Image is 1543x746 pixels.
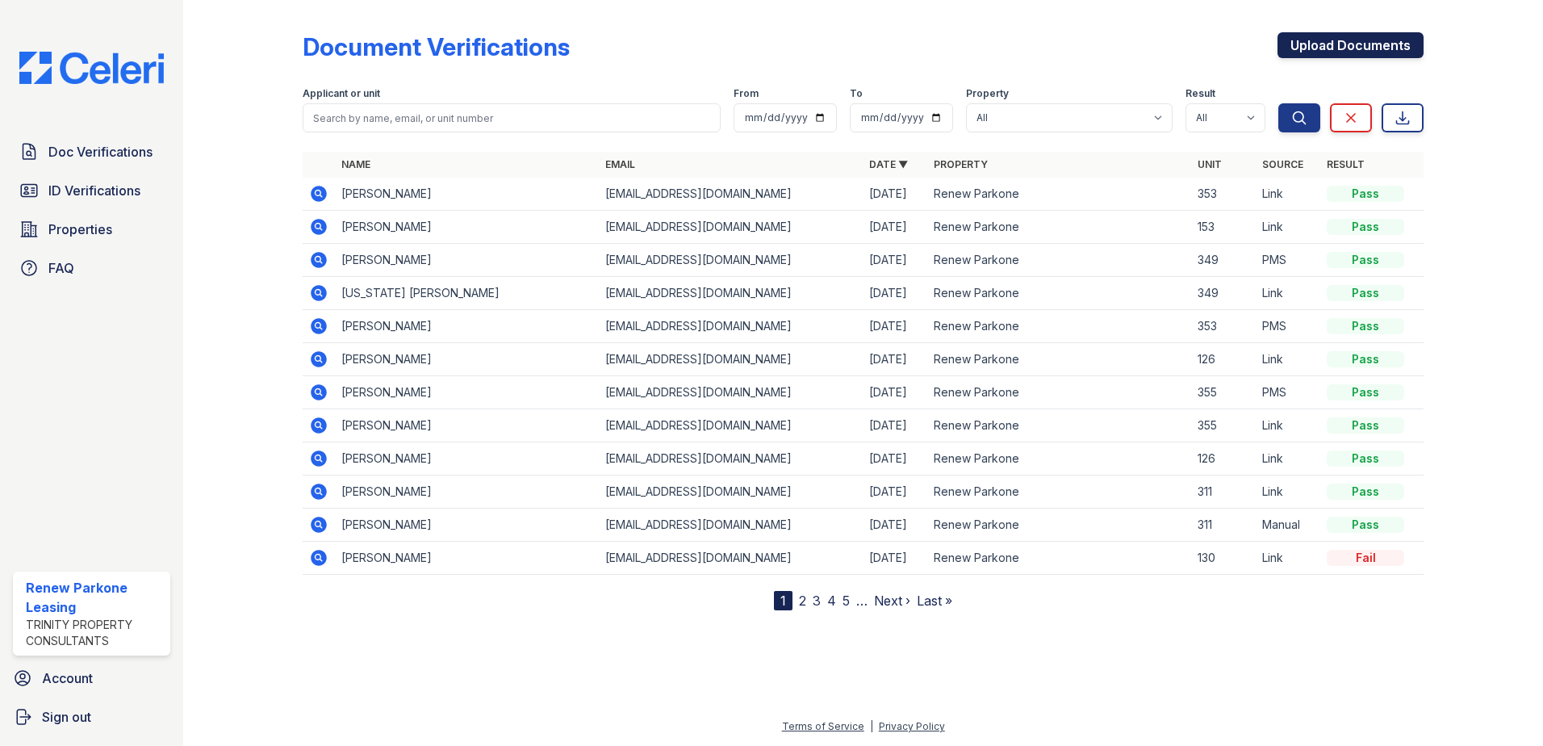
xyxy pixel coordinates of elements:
[1191,178,1256,211] td: 353
[863,343,927,376] td: [DATE]
[917,593,952,609] a: Last »
[782,720,864,732] a: Terms of Service
[863,376,927,409] td: [DATE]
[774,591,792,610] div: 1
[1191,442,1256,476] td: 126
[1327,384,1404,400] div: Pass
[927,409,1191,442] td: Renew Parkone
[1191,343,1256,376] td: 126
[863,476,927,509] td: [DATE]
[799,593,806,609] a: 2
[13,136,170,168] a: Doc Verifications
[599,376,863,409] td: [EMAIL_ADDRESS][DOMAIN_NAME]
[1256,442,1320,476] td: Link
[1191,310,1256,343] td: 353
[827,593,836,609] a: 4
[599,277,863,310] td: [EMAIL_ADDRESS][DOMAIN_NAME]
[599,343,863,376] td: [EMAIL_ADDRESS][DOMAIN_NAME]
[599,509,863,542] td: [EMAIL_ADDRESS][DOMAIN_NAME]
[1191,277,1256,310] td: 349
[1256,476,1320,509] td: Link
[1262,158,1303,170] a: Source
[48,181,140,200] span: ID Verifications
[48,220,112,239] span: Properties
[335,277,599,310] td: [US_STATE] [PERSON_NAME]
[599,211,863,244] td: [EMAIL_ADDRESS][DOMAIN_NAME]
[303,32,570,61] div: Document Verifications
[13,213,170,245] a: Properties
[1191,542,1256,575] td: 130
[599,476,863,509] td: [EMAIL_ADDRESS][DOMAIN_NAME]
[863,310,927,343] td: [DATE]
[1327,219,1404,235] div: Pass
[599,542,863,575] td: [EMAIL_ADDRESS][DOMAIN_NAME]
[927,476,1191,509] td: Renew Parkone
[927,244,1191,277] td: Renew Parkone
[863,211,927,244] td: [DATE]
[856,591,868,610] span: …
[1191,409,1256,442] td: 355
[335,178,599,211] td: [PERSON_NAME]
[870,720,873,732] div: |
[335,442,599,476] td: [PERSON_NAME]
[863,509,927,542] td: [DATE]
[863,178,927,211] td: [DATE]
[1191,476,1256,509] td: 311
[879,720,945,732] a: Privacy Policy
[927,343,1191,376] td: Renew Parkone
[813,593,821,609] a: 3
[1256,343,1320,376] td: Link
[335,476,599,509] td: [PERSON_NAME]
[335,310,599,343] td: [PERSON_NAME]
[599,178,863,211] td: [EMAIL_ADDRESS][DOMAIN_NAME]
[26,578,164,617] div: Renew Parkone Leasing
[1327,252,1404,268] div: Pass
[843,593,850,609] a: 5
[335,542,599,575] td: [PERSON_NAME]
[1256,178,1320,211] td: Link
[927,277,1191,310] td: Renew Parkone
[303,103,721,132] input: Search by name, email, or unit number
[605,158,635,170] a: Email
[6,52,177,84] img: CE_Logo_Blue-a8612792a0a2168367f1c8372b55b34899dd931a85d93a1a3d3e32e68fde9ad4.png
[341,158,370,170] a: Name
[1327,517,1404,533] div: Pass
[1256,409,1320,442] td: Link
[863,244,927,277] td: [DATE]
[1256,509,1320,542] td: Manual
[1327,158,1365,170] a: Result
[48,142,153,161] span: Doc Verifications
[1256,244,1320,277] td: PMS
[1191,376,1256,409] td: 355
[863,442,927,476] td: [DATE]
[1277,32,1424,58] a: Upload Documents
[1327,484,1404,500] div: Pass
[1198,158,1222,170] a: Unit
[335,211,599,244] td: [PERSON_NAME]
[6,701,177,733] a: Sign out
[599,244,863,277] td: [EMAIL_ADDRESS][DOMAIN_NAME]
[1185,87,1215,100] label: Result
[734,87,759,100] label: From
[927,178,1191,211] td: Renew Parkone
[335,509,599,542] td: [PERSON_NAME]
[1327,417,1404,434] div: Pass
[927,442,1191,476] td: Renew Parkone
[934,158,988,170] a: Property
[1256,376,1320,409] td: PMS
[6,662,177,694] a: Account
[1327,451,1404,467] div: Pass
[927,211,1191,244] td: Renew Parkone
[1327,351,1404,367] div: Pass
[13,252,170,284] a: FAQ
[13,174,170,207] a: ID Verifications
[599,310,863,343] td: [EMAIL_ADDRESS][DOMAIN_NAME]
[874,593,910,609] a: Next ›
[927,509,1191,542] td: Renew Parkone
[335,376,599,409] td: [PERSON_NAME]
[863,277,927,310] td: [DATE]
[1327,318,1404,334] div: Pass
[1256,211,1320,244] td: Link
[1327,186,1404,202] div: Pass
